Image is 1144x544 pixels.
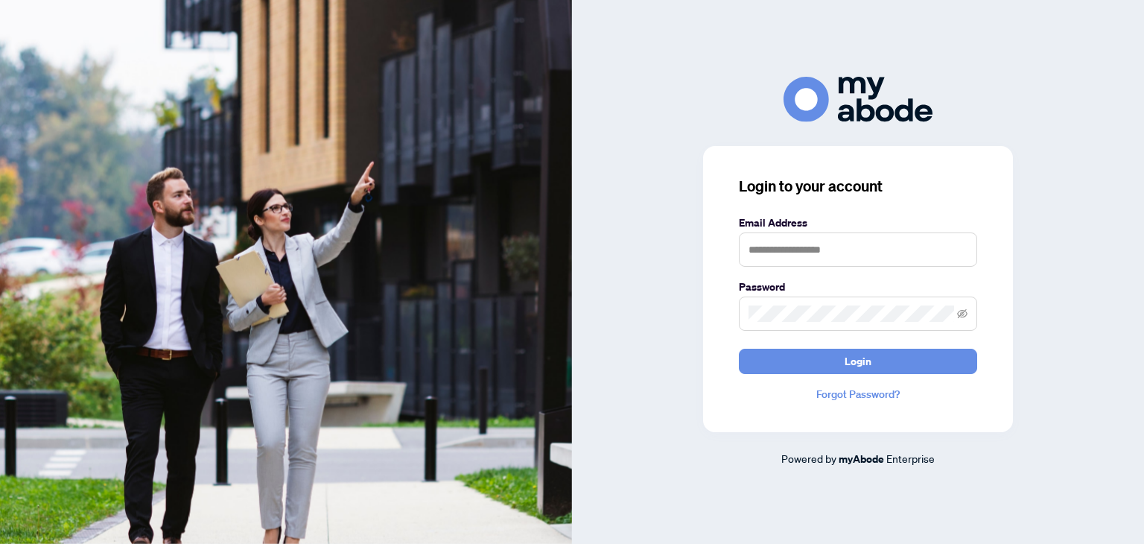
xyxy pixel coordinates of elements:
h3: Login to your account [739,176,977,197]
img: ma-logo [784,77,932,122]
a: myAbode [839,451,884,467]
a: Forgot Password? [739,386,977,402]
span: Login [845,350,871,373]
span: Powered by [781,452,836,465]
span: eye-invisible [957,309,967,319]
button: Login [739,349,977,374]
label: Email Address [739,215,977,231]
label: Password [739,279,977,295]
span: Enterprise [886,452,935,465]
